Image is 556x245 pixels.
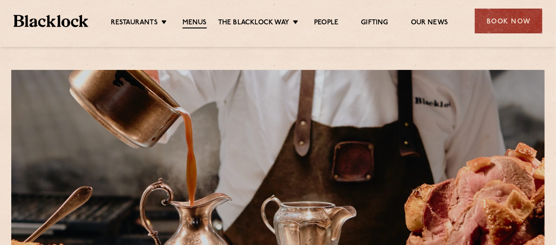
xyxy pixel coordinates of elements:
div: Book Now [475,9,542,33]
a: Restaurants [111,18,158,28]
a: Gifting [361,18,388,28]
img: BL_Textured_Logo-footer-cropped.svg [14,15,88,28]
a: The Blacklock Way [218,18,289,28]
a: Menus [182,18,207,28]
a: People [314,18,338,28]
a: Our News [411,18,448,28]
